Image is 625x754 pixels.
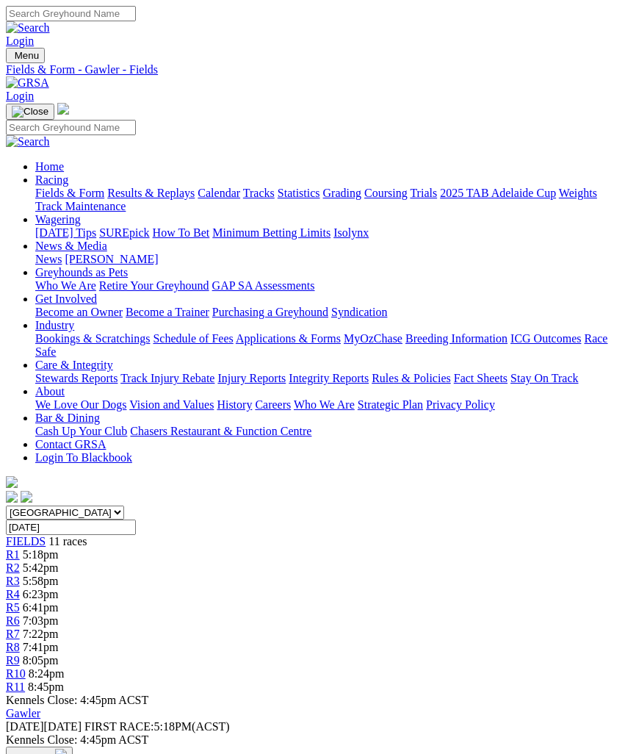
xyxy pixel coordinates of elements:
[323,187,361,199] a: Grading
[28,681,64,693] span: 8:45pm
[35,160,64,173] a: Home
[129,398,214,411] a: Vision and Values
[21,491,32,503] img: twitter.svg
[440,187,556,199] a: 2025 TAB Adelaide Cup
[372,372,451,384] a: Rules & Policies
[35,226,619,240] div: Wagering
[6,48,45,63] button: Toggle navigation
[35,292,97,305] a: Get Involved
[6,90,34,102] a: Login
[6,520,136,535] input: Select date
[35,332,150,345] a: Bookings & Scratchings
[126,306,209,318] a: Become a Trainer
[6,535,46,547] a: FIELDS
[23,561,59,574] span: 5:42pm
[212,226,330,239] a: Minimum Betting Limits
[153,226,210,239] a: How To Bet
[48,535,87,547] span: 11 races
[212,279,315,292] a: GAP SA Assessments
[35,332,619,359] div: Industry
[35,319,74,331] a: Industry
[510,372,578,384] a: Stay On Track
[107,187,195,199] a: Results & Replays
[289,372,369,384] a: Integrity Reports
[294,398,355,411] a: Who We Are
[35,359,113,371] a: Care & Integrity
[278,187,320,199] a: Statistics
[35,372,118,384] a: Stewards Reports
[6,561,20,574] a: R2
[6,135,50,148] img: Search
[217,372,286,384] a: Injury Reports
[35,213,81,226] a: Wagering
[120,372,214,384] a: Track Injury Rebate
[217,398,252,411] a: History
[35,253,62,265] a: News
[6,476,18,488] img: logo-grsa-white.png
[35,187,619,213] div: Racing
[35,253,619,266] div: News & Media
[6,667,26,680] a: R10
[130,425,311,437] a: Chasers Restaurant & Function Centre
[6,76,49,90] img: GRSA
[6,548,20,561] a: R1
[6,63,619,76] a: Fields & Form - Gawler - Fields
[35,451,132,464] a: Login To Blackbook
[23,588,59,600] span: 6:23pm
[243,187,275,199] a: Tracks
[6,21,50,35] img: Search
[6,35,34,47] a: Login
[35,425,127,437] a: Cash Up Your Club
[35,306,619,319] div: Get Involved
[35,266,128,279] a: Greyhounds as Pets
[35,332,607,358] a: Race Safe
[35,398,619,412] div: About
[23,614,59,627] span: 7:03pm
[405,332,507,345] a: Breeding Information
[6,588,20,600] a: R4
[6,575,20,587] a: R3
[6,681,25,693] a: R11
[35,412,100,424] a: Bar & Dining
[35,226,96,239] a: [DATE] Tips
[6,707,40,719] a: Gawler
[23,575,59,587] span: 5:58pm
[212,306,328,318] a: Purchasing a Greyhound
[35,200,126,212] a: Track Maintenance
[510,332,581,345] a: ICG Outcomes
[35,279,619,292] div: Greyhounds as Pets
[333,226,369,239] a: Isolynx
[35,372,619,385] div: Care & Integrity
[57,103,69,115] img: logo-grsa-white.png
[426,398,495,411] a: Privacy Policy
[35,187,104,199] a: Fields & Form
[29,667,65,680] span: 8:24pm
[344,332,402,345] a: MyOzChase
[6,694,148,706] span: Kennels Close: 4:45pm ACST
[23,641,59,653] span: 7:41pm
[198,187,240,199] a: Calendar
[23,628,59,640] span: 7:22pm
[84,720,153,733] span: FIRST RACE:
[84,720,230,733] span: 5:18PM(ACST)
[35,240,107,252] a: News & Media
[236,332,341,345] a: Applications & Forms
[6,641,20,653] a: R8
[6,654,20,667] a: R9
[65,253,158,265] a: [PERSON_NAME]
[35,306,123,318] a: Become an Owner
[6,491,18,503] img: facebook.svg
[6,614,20,627] a: R6
[99,226,149,239] a: SUREpick
[6,733,619,747] div: Kennels Close: 4:45pm ACST
[6,601,20,614] a: R5
[35,438,106,450] a: Contact GRSA
[35,173,68,186] a: Racing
